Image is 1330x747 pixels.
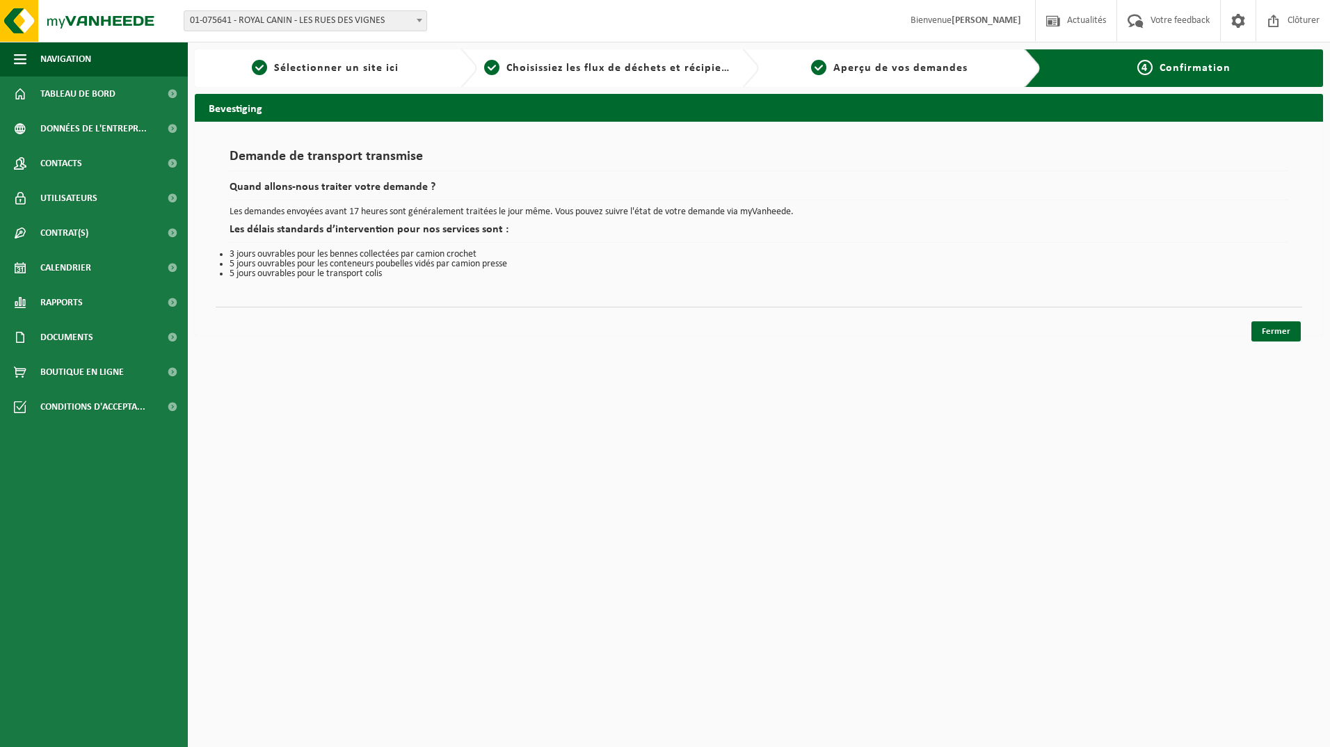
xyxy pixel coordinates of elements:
a: Fermer [1251,321,1301,342]
li: 3 jours ouvrables pour les bennes collectées par camion crochet [230,250,1288,259]
span: 1 [252,60,267,75]
span: Conditions d'accepta... [40,389,145,424]
span: 3 [811,60,826,75]
span: Boutique en ligne [40,355,124,389]
span: 4 [1137,60,1153,75]
span: Rapports [40,285,83,320]
span: Documents [40,320,93,355]
span: Contacts [40,146,82,181]
span: Choisissiez les flux de déchets et récipients [506,63,738,74]
h2: Quand allons-nous traiter votre demande ? [230,182,1288,200]
span: Navigation [40,42,91,77]
span: Confirmation [1160,63,1231,74]
a: 3Aperçu de vos demandes [766,60,1013,77]
span: Calendrier [40,250,91,285]
span: 01-075641 - ROYAL CANIN - LES RUES DES VIGNES [184,11,426,31]
li: 5 jours ouvrables pour les conteneurs poubelles vidés par camion presse [230,259,1288,269]
a: 1Sélectionner un site ici [202,60,449,77]
h1: Demande de transport transmise [230,150,1288,171]
strong: [PERSON_NAME] [952,15,1021,26]
li: 5 jours ouvrables pour le transport colis [230,269,1288,279]
a: 2Choisissiez les flux de déchets et récipients [484,60,732,77]
span: Données de l'entrepr... [40,111,147,146]
h2: Les délais standards d’intervention pour nos services sont : [230,224,1288,243]
p: Les demandes envoyées avant 17 heures sont généralement traitées le jour même. Vous pouvez suivre... [230,207,1288,217]
span: Aperçu de vos demandes [833,63,968,74]
span: 2 [484,60,499,75]
span: 01-075641 - ROYAL CANIN - LES RUES DES VIGNES [184,10,427,31]
span: Tableau de bord [40,77,115,111]
span: Utilisateurs [40,181,97,216]
h2: Bevestiging [195,94,1323,121]
span: Sélectionner un site ici [274,63,399,74]
span: Contrat(s) [40,216,88,250]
